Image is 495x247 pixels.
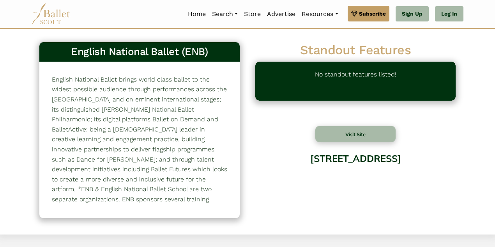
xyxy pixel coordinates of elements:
[396,6,429,22] a: Sign Up
[52,75,227,235] p: English National Ballet brings world class ballet to the widest possible audience through perform...
[435,6,463,22] a: Log In
[46,45,233,59] h3: English National Ballet (ENB)
[185,6,209,22] a: Home
[255,147,456,210] div: [STREET_ADDRESS]
[264,6,299,22] a: Advertise
[315,69,396,93] p: No standout features listed!
[299,6,341,22] a: Resources
[255,42,456,59] h2: Standout Features
[348,6,389,21] a: Subscribe
[241,6,264,22] a: Store
[359,9,386,18] span: Subscribe
[315,126,396,142] button: Visit Site
[351,9,357,18] img: gem.svg
[209,6,241,22] a: Search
